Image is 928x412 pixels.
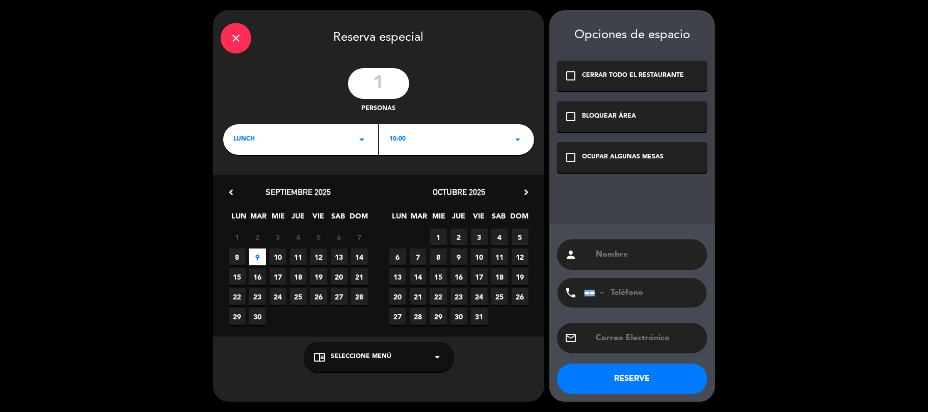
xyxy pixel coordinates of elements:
[270,229,286,245] span: 3
[410,249,427,265] span: 7
[290,229,307,245] span: 4
[430,249,447,265] span: 8
[430,308,447,325] span: 29
[351,268,368,285] span: 21
[350,210,366,227] span: DOM
[510,210,527,227] span: DOM
[565,111,577,123] i: check_box_outline_blank
[270,249,286,265] span: 10
[557,364,707,394] button: RESERVE
[389,134,406,145] span: 10:00
[491,249,508,265] span: 11
[565,287,577,299] i: phone
[270,288,286,305] span: 24
[331,268,348,285] span: 20
[249,268,266,285] span: 16
[229,249,246,265] span: 8
[512,229,528,245] span: 5
[270,268,286,285] span: 17
[411,210,428,227] span: MAR
[226,187,236,198] i: chevron_left
[348,68,409,99] input: 0
[450,249,467,265] span: 9
[310,249,327,265] span: 12
[433,187,485,197] span: octubre 2025
[565,151,577,163] i: check_box_outline_blank
[213,10,544,63] div: Reserva especial
[565,249,577,261] i: person
[230,32,242,44] i: close
[491,288,508,305] span: 25
[430,268,447,285] span: 15
[331,229,348,245] span: 6
[389,249,406,265] span: 6
[521,187,532,198] i: chevron_right
[584,278,696,308] input: Teléfono
[491,229,508,245] span: 4
[362,104,396,114] span: personas
[351,288,368,305] span: 28
[356,133,368,146] i: arrow_drop_down
[471,249,488,265] span: 10
[595,331,700,345] input: Correo Electrónico
[314,351,326,363] i: chrome_reader_mode
[310,229,327,245] span: 5
[512,249,528,265] span: 12
[290,268,307,285] span: 18
[512,288,528,305] span: 26
[229,308,246,325] span: 29
[249,249,266,265] span: 9
[585,279,608,307] div: Argentina: +54
[351,249,368,265] span: 14
[310,288,327,305] span: 26
[431,210,447,227] span: MIE
[450,268,467,285] span: 16
[330,210,347,227] span: SAB
[565,332,577,344] i: email
[430,229,447,245] span: 1
[582,71,684,81] div: CERRAR TODO EL RESTAURANTE
[389,288,406,305] span: 20
[471,288,488,305] span: 24
[490,210,507,227] span: SAB
[565,70,577,82] i: check_box_outline_blank
[230,210,247,227] span: LUN
[512,133,524,146] i: arrow_drop_down
[450,288,467,305] span: 23
[250,210,267,227] span: MAR
[595,248,700,262] input: Nombre
[229,268,246,285] span: 15
[450,210,467,227] span: JUE
[389,308,406,325] span: 27
[430,288,447,305] span: 22
[491,268,508,285] span: 18
[557,28,707,43] div: Opciones de espacio
[432,351,444,363] i: arrow_drop_down
[310,210,327,227] span: VIE
[270,210,287,227] span: MIE
[410,308,427,325] span: 28
[266,187,331,197] span: septiembre 2025
[389,268,406,285] span: 13
[331,288,348,305] span: 27
[582,152,664,162] div: OCUPAR ALGUNAS MESAS
[290,210,307,227] span: JUE
[391,210,408,227] span: LUN
[450,308,467,325] span: 30
[471,308,488,325] span: 31
[310,268,327,285] span: 19
[290,249,307,265] span: 11
[450,229,467,245] span: 2
[410,288,427,305] span: 21
[249,308,266,325] span: 30
[331,249,348,265] span: 13
[470,210,487,227] span: VIE
[331,352,392,362] span: Seleccione Menú
[471,229,488,245] span: 3
[351,229,368,245] span: 7
[582,112,636,122] div: BLOQUEAR ÁREA
[471,268,488,285] span: 17
[512,268,528,285] span: 19
[290,288,307,305] span: 25
[249,229,266,245] span: 2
